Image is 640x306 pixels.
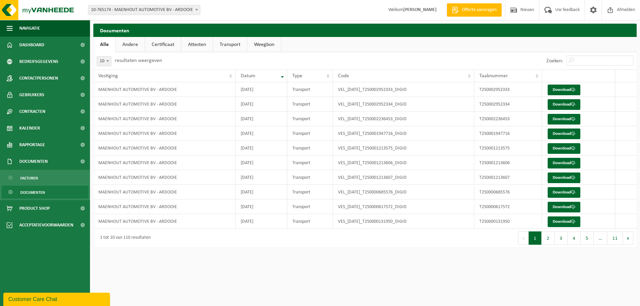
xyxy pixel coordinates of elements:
[287,97,333,112] td: Transport
[2,171,88,184] a: Facturen
[548,129,580,139] a: Download
[236,112,287,126] td: [DATE]
[333,82,474,97] td: VEL_[DATE]_T250002952333_DIGID
[529,231,542,245] button: 1
[548,172,580,183] a: Download
[548,99,580,110] a: Download
[474,126,542,141] td: T250001947716
[236,97,287,112] td: [DATE]
[474,155,542,170] td: T250001213606
[581,231,594,245] button: 5
[474,185,542,199] td: T250000685576
[236,82,287,97] td: [DATE]
[287,112,333,126] td: Transport
[460,7,498,13] span: Offerte aanvragen
[623,231,633,245] button: Next
[20,172,38,184] span: Facturen
[568,231,581,245] button: 4
[3,291,111,306] iframe: chat widget
[93,126,236,141] td: MAENHOUT AUTOMOTIVE BV - ARDOOIE
[93,185,236,199] td: MAENHOUT AUTOMOTIVE BV - ARDOOIE
[19,217,73,233] span: Acceptatievoorwaarden
[474,97,542,112] td: T250002952334
[19,120,40,137] span: Kalender
[474,170,542,185] td: T250001213607
[287,141,333,155] td: Transport
[93,155,236,170] td: MAENHOUT AUTOMOTIVE BV - ARDOOIE
[555,231,568,245] button: 3
[97,56,111,66] span: 10
[548,202,580,212] a: Download
[333,97,474,112] td: VEL_[DATE]_T250002952334_DIGID
[287,199,333,214] td: Transport
[548,114,580,125] a: Download
[333,126,474,141] td: VES_[DATE]_T250001947716_DIGID
[236,170,287,185] td: [DATE]
[93,24,637,37] h2: Documenten
[236,214,287,229] td: [DATE]
[287,185,333,199] td: Transport
[116,37,145,52] a: Andere
[236,126,287,141] td: [DATE]
[479,73,508,79] span: Taaknummer
[247,37,281,52] a: Weegbon
[97,57,111,66] span: 10
[594,231,607,245] span: …
[19,137,45,153] span: Rapportage
[19,70,58,87] span: Contactpersonen
[474,82,542,97] td: T250002952333
[20,186,45,199] span: Documenten
[19,37,44,53] span: Dashboard
[474,141,542,155] td: T250001213575
[93,214,236,229] td: MAENHOUT AUTOMOTIVE BV - ARDOOIE
[19,153,48,170] span: Documenten
[19,20,40,37] span: Navigatie
[145,37,181,52] a: Certificaat
[333,170,474,185] td: VEL_[DATE]_T250001213607_DIGID
[236,155,287,170] td: [DATE]
[213,37,247,52] a: Transport
[548,216,580,227] a: Download
[93,199,236,214] td: MAENHOUT AUTOMOTIVE BV - ARDOOIE
[287,214,333,229] td: Transport
[474,112,542,126] td: T250002236453
[93,112,236,126] td: MAENHOUT AUTOMOTIVE BV - ARDOOIE
[287,82,333,97] td: Transport
[241,73,255,79] span: Datum
[403,7,437,12] strong: [PERSON_NAME]
[181,37,213,52] a: Attesten
[93,170,236,185] td: MAENHOUT AUTOMOTIVE BV - ARDOOIE
[97,232,151,244] div: 1 tot 10 van 110 resultaten
[2,186,88,198] a: Documenten
[333,185,474,199] td: VEL_[DATE]_T250000685576_DIGID
[236,141,287,155] td: [DATE]
[19,53,58,70] span: Bedrijfsgegevens
[93,97,236,112] td: MAENHOUT AUTOMOTIVE BV - ARDOOIE
[338,73,349,79] span: Code
[292,73,302,79] span: Type
[518,231,529,245] button: Previous
[333,155,474,170] td: VES_[DATE]_T250001213606_DIGID
[333,112,474,126] td: VEL_[DATE]_T250002236453_DIGID
[236,199,287,214] td: [DATE]
[93,82,236,97] td: MAENHOUT AUTOMOTIVE BV - ARDOOIE
[98,73,118,79] span: Vestiging
[548,143,580,154] a: Download
[474,214,542,229] td: T250000131950
[287,126,333,141] td: Transport
[19,200,50,217] span: Product Shop
[19,103,45,120] span: Contracten
[548,85,580,95] a: Download
[19,87,44,103] span: Gebruikers
[93,37,115,52] a: Alle
[333,141,474,155] td: VES_[DATE]_T250001213575_DIGID
[548,187,580,198] a: Download
[548,158,580,168] a: Download
[607,231,623,245] button: 11
[287,155,333,170] td: Transport
[88,5,200,15] span: 10-765174 - MAENHOUT AUTOMOTIVE BV - ARDOOIE
[333,214,474,229] td: VES_[DATE]_T250000131950_DIGID
[93,141,236,155] td: MAENHOUT AUTOMOTIVE BV - ARDOOIE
